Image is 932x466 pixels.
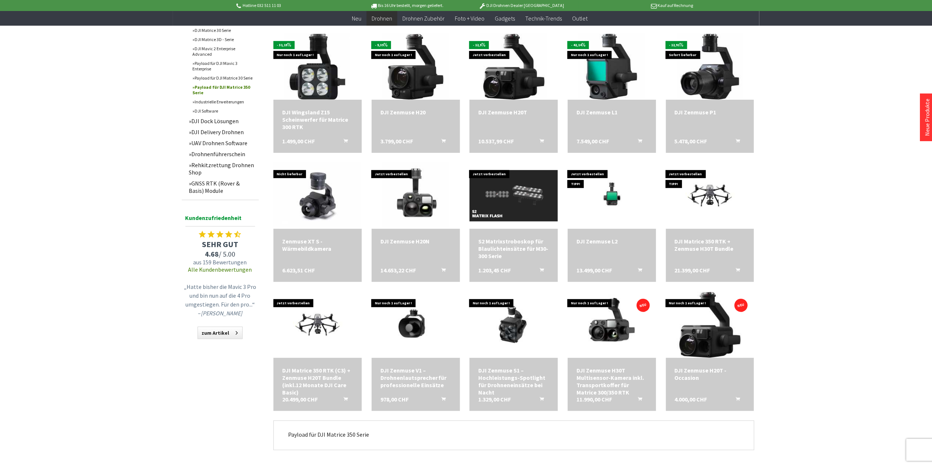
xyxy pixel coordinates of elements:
[198,327,243,339] a: zum Artikel
[576,238,647,245] a: DJI Zenmuse L2 13.499,00 CHF In den Warenkorb
[372,15,392,22] span: Drohnen
[675,367,745,381] a: DJI Zenmuse H20T - Occasion 4.000,00 CHF In den Warenkorb
[189,35,259,44] a: DJI Matrice 3D - Serie
[380,109,451,116] div: DJI Zenmuse H20
[185,178,259,196] a: GNSS RTK (Rover & Basis) Module
[572,15,588,22] span: Outlet
[185,137,259,148] a: UAV Drohnen Software
[495,15,515,22] span: Gadgets
[380,367,451,389] div: DJI Zenmuse V1 – Drohnenlautsprecher für professionelle Einsätze
[433,137,450,147] button: In den Warenkorb
[282,109,353,131] a: DJI Wingsland Z15 Scheinwerfer für Matrice 300 RTK 1.499,00 CHF In den Warenkorb
[727,396,744,405] button: In den Warenkorb
[576,238,647,245] div: DJI Zenmuse L2
[380,137,413,145] span: 3.799,00 CHF
[526,15,562,22] span: Technik-Trends
[235,1,350,10] p: Hotline 032 511 11 03
[455,15,485,22] span: Foto + Video
[576,109,647,116] div: DJI Zenmuse L1
[335,137,352,147] button: In den Warenkorb
[380,109,451,116] a: DJI Zenmuse H20 3.799,00 CHF In den Warenkorb
[189,44,259,59] a: DJI Mavic 2 Enterprise Advanced
[185,159,259,178] a: Rehkitzrettung Drohnen Shop
[579,34,645,100] img: DJI Zenmuse L1
[185,115,259,126] a: DJI Dock Lösungen
[288,430,739,439] p: Payload für DJI Matrice 350 Serie
[576,367,647,396] div: DJI Zenmuse H30T Multisensor-Kamera inkl. Transportkoffer für Matrice 300/350 RTK
[478,109,549,116] a: DJI Zenmuse H20T 10.537,99 CHF In den Warenkorb
[675,109,745,116] div: DJI Zenmuse P1
[350,1,464,10] p: Bis 16 Uhr bestellt, morgen geliefert.
[727,267,744,276] button: In den Warenkorb
[481,34,547,100] img: DJI Zenmuse H20T
[182,249,259,258] span: / 5.00
[478,367,549,396] a: DJI Zenmuse S1 – Hochleistungs-Spotlight für Drohneneinsätze bei Nacht 1.329,00 CHF In den Warenkorb
[189,106,259,115] a: DJI Software
[727,137,744,147] button: In den Warenkorb
[282,238,353,252] div: Zenmuse XT S - Wärmebildkamera
[450,11,490,26] a: Foto + Video
[469,170,558,221] img: S2 Matrixstroboskop für Blaulichteinsätze für M30-300 Serie
[576,109,647,116] a: DJI Zenmuse L1 7.549,00 CHF In den Warenkorb
[675,367,745,381] div: DJI Zenmuse H20T - Occasion
[189,59,259,73] a: Payload für DJI Mavic 3 Enterprise
[380,238,451,245] div: DJI Zenmuse H20N
[282,396,318,403] span: 20.499,00 CHF
[531,396,548,405] button: In den Warenkorb
[666,168,754,224] img: DJI Matrice 350 RTK + Zenmuse H30T Bundle
[675,267,710,274] span: 21.399,00 CHF
[629,396,646,405] button: In den Warenkorb
[478,238,549,260] div: S2 Matrixstroboskop für Blaulichteinsätze für M30-300 Serie
[189,73,259,82] a: Payload für DJI Matrice 30 Serie
[397,11,450,26] a: Drohnen Zubehör
[478,137,514,145] span: 10.537,99 CHF
[568,292,656,358] img: DJI Zenmuse H30T Multisensor-Kamera inkl. Transportkoffer für Matrice 300/350 RTK
[282,238,353,252] a: Zenmuse XT S - Wärmebildkamera 6.623,51 CHF
[184,282,257,318] p: „Hatte bisher die Mavic 3 Pro und bin nun auf die 4 Pro umgestiegen. Für den pro...“ –
[347,11,366,26] a: Neu
[531,137,548,147] button: In den Warenkorb
[205,249,219,258] span: 4.68
[478,109,549,116] div: DJI Zenmuse H20T
[189,97,259,106] a: Industrielle Erweiterungen
[579,1,693,10] p: Kauf auf Rechnung
[372,292,460,358] img: DJI Zenmuse V1 – Drohnenlautsprecher für professionelle Einsätze
[675,137,707,145] span: 5.478,00 CHF
[188,266,252,273] a: Alle Kundenbewertungen
[675,396,707,403] span: 4.000,00 CHF
[366,11,397,26] a: Drohnen
[383,163,449,229] img: DJI Zenmuse H20N
[520,11,567,26] a: Technik-Trends
[576,267,612,274] span: 13.499,00 CHF
[282,367,353,396] div: DJI Matrice 350 RTK (C3) + Zenmuse H20T Bundle (inkl.12 Monate DJI Care Basic)
[478,396,511,403] span: 1.329,00 CHF
[924,99,931,136] a: Neue Produkte
[185,126,259,137] a: DJI Delivery Drohnen
[531,267,548,276] button: In den Warenkorb
[383,34,449,100] img: DJI Zenmuse H20
[185,213,255,227] span: Kundenzufriedenheit
[470,292,558,358] img: DJI Zenmuse S1 – Hochleistungs-Spotlight für Drohneneinsätze bei Nacht
[402,15,445,22] span: Drohnen Zubehör
[282,267,315,274] span: 6.623,51 CHF
[189,82,259,97] a: Payload für DJI Matrice 350 Serie
[282,109,353,131] div: DJI Wingsland Z15 Scheinwerfer für Matrice 300 RTK
[675,238,745,252] div: DJI Matrice 350 RTK + Zenmuse H30T Bundle
[273,163,361,229] img: Zenmuse XT S - Wärmebildkamera
[185,148,259,159] a: Drohnenführerschein
[478,238,549,260] a: S2 Matrixstroboskop für Blaulichteinsätze für M30-300 Serie 1.203,45 CHF In den Warenkorb
[282,367,353,396] a: DJI Matrice 350 RTK (C3) + Zenmuse H20T Bundle (inkl.12 Monate DJI Care Basic) 20.499,00 CHF In d...
[675,238,745,252] a: DJI Matrice 350 RTK + Zenmuse H30T Bundle 21.399,00 CHF In den Warenkorb
[629,267,646,276] button: In den Warenkorb
[182,258,259,266] span: aus 159 Bewertungen
[568,171,656,221] img: DJI Zenmuse L2
[675,109,745,116] a: DJI Zenmuse P1 5.478,00 CHF In den Warenkorb
[182,239,259,249] span: SEHR GUT
[576,137,609,145] span: 7.549,00 CHF
[576,367,647,396] a: DJI Zenmuse H30T Multisensor-Kamera inkl. Transportkoffer für Matrice 300/350 RTK 11.990,00 CHF I...
[273,297,362,353] img: DJI Matrice 350 RTK (C3) + Zenmuse H20T Bundle (inkl.12 Monate DJI Care Basic)
[433,396,450,405] button: In den Warenkorb
[567,11,593,26] a: Outlet
[478,267,511,274] span: 1.203,45 CHF
[433,267,450,276] button: In den Warenkorb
